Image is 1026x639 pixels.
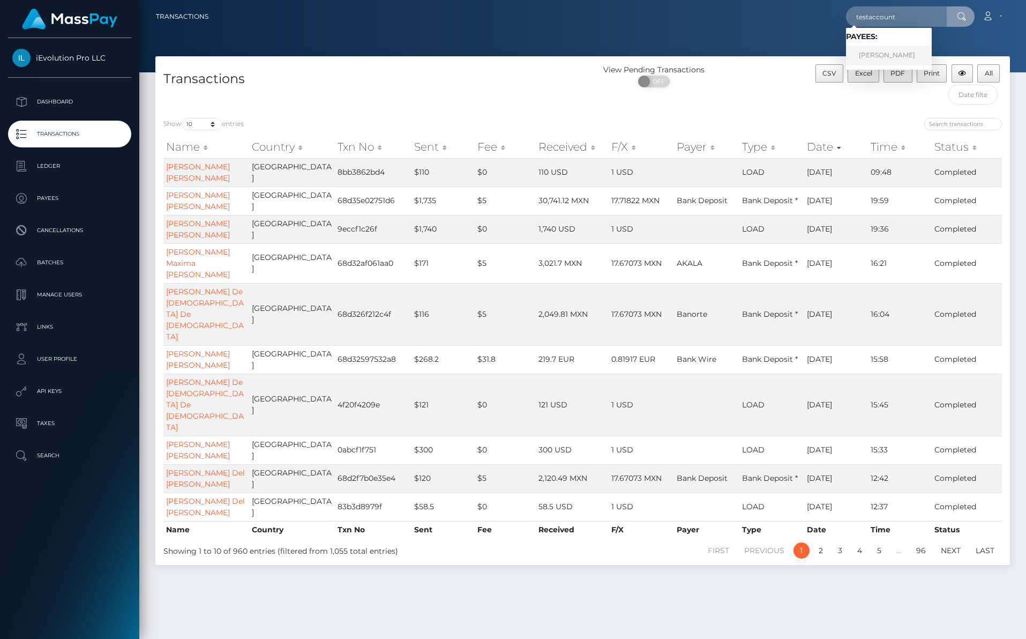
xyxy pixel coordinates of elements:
[475,521,536,538] th: Fee
[249,374,335,436] td: [GEOGRAPHIC_DATA]
[8,249,131,276] a: Batches
[12,351,127,367] p: User Profile
[609,215,674,243] td: 1 USD
[335,158,411,187] td: 8bb3862bd4
[609,521,674,538] th: F/X
[12,287,127,303] p: Manage Users
[8,217,131,244] a: Cancellations
[868,187,932,215] td: 19:59
[182,118,222,130] select: Showentries
[932,493,1002,521] td: Completed
[12,49,31,67] img: iEvolution Pro LLC
[335,464,411,493] td: 68d2f7b0e35e4
[536,436,609,464] td: 300 USD
[868,243,932,283] td: 16:21
[609,436,674,464] td: 1 USD
[985,69,993,77] span: All
[475,243,536,283] td: $5
[846,32,932,41] h6: Payees:
[12,190,127,206] p: Payees
[536,345,609,374] td: 219.7 EUR
[924,69,940,77] span: Print
[335,215,411,243] td: 9eccf1c26f
[536,521,609,538] th: Received
[163,541,504,557] div: Showing 1 to 10 of 960 entries (filtered from 1,055 total entries)
[932,243,1002,283] td: Completed
[411,493,475,521] td: $58.5
[848,64,879,83] button: Excel
[411,215,475,243] td: $1,740
[475,158,536,187] td: $0
[249,243,335,283] td: [GEOGRAPHIC_DATA]
[855,69,872,77] span: Excel
[12,255,127,271] p: Batches
[932,158,1002,187] td: Completed
[868,283,932,345] td: 16:04
[910,543,932,559] a: 96
[249,283,335,345] td: [GEOGRAPHIC_DATA]
[868,215,932,243] td: 19:36
[335,283,411,345] td: 68d326f212c4f
[335,493,411,521] td: 83b3d8979f
[924,118,1002,130] input: Search transactions
[335,345,411,374] td: 68d32597532a8
[166,440,230,460] a: [PERSON_NAME] [PERSON_NAME]
[739,187,804,215] td: Bank Deposit *
[868,464,932,493] td: 12:42
[249,521,335,538] th: Country
[739,436,804,464] td: LOAD
[411,374,475,436] td: $121
[8,410,131,437] a: Taxes
[12,319,127,335] p: Links
[677,354,716,364] span: Bank Wire
[739,215,804,243] td: LOAD
[166,247,230,279] a: [PERSON_NAME] Maxima [PERSON_NAME]
[12,126,127,142] p: Transactions
[536,464,609,493] td: 2,120.49 MXN
[677,196,728,205] span: Bank Deposit
[411,283,475,345] td: $116
[793,543,810,559] a: 1
[609,158,674,187] td: 1 USD
[249,215,335,243] td: [GEOGRAPHIC_DATA]
[335,187,411,215] td: 68d35e02751d6
[411,136,475,158] th: Sent: activate to sort column ascending
[166,287,244,341] a: [PERSON_NAME] De [DEMOGRAPHIC_DATA] De [DEMOGRAPHIC_DATA]
[804,464,868,493] td: [DATE]
[163,118,244,130] label: Show entries
[166,468,245,489] a: [PERSON_NAME] Del [PERSON_NAME]
[536,243,609,283] td: 3,021.7 MXN
[8,346,131,373] a: User Profile
[163,70,575,88] h4: Transactions
[815,64,844,83] button: CSV
[583,64,725,76] div: View Pending Transactions
[249,436,335,464] td: [GEOGRAPHIC_DATA]
[739,374,804,436] td: LOAD
[536,136,609,158] th: Received: activate to sort column ascending
[249,136,335,158] th: Country: activate to sort column ascending
[166,349,230,370] a: [PERSON_NAME] [PERSON_NAME]
[411,243,475,283] td: $171
[804,436,868,464] td: [DATE]
[804,345,868,374] td: [DATE]
[609,374,674,436] td: 1 USD
[644,76,671,87] span: OFF
[609,187,674,215] td: 17.71822 MXN
[8,281,131,308] a: Manage Users
[932,187,1002,215] td: Completed
[609,283,674,345] td: 17.67073 MXN
[335,136,411,158] th: Txn No: activate to sort column ascending
[12,383,127,399] p: API Keys
[609,493,674,521] td: 1 USD
[932,215,1002,243] td: Completed
[335,521,411,538] th: Txn No
[846,6,947,27] input: Search...
[739,521,804,538] th: Type
[851,543,868,559] a: 4
[677,473,728,483] span: Bank Deposit
[932,374,1002,436] td: Completed
[868,158,932,187] td: 09:48
[12,94,127,110] p: Dashboard
[475,374,536,436] td: $0
[536,493,609,521] td: 58.5 USD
